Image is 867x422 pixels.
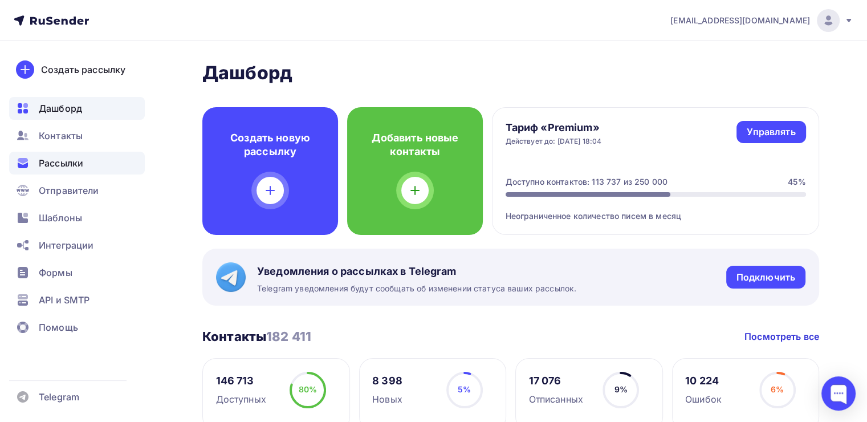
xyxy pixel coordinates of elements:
[39,102,82,115] span: Дашборд
[9,261,145,284] a: Формы
[39,266,72,279] span: Формы
[39,129,83,143] span: Контакты
[41,63,125,76] div: Создать рассылку
[202,328,311,344] h3: Контакты
[9,206,145,229] a: Шаблоны
[614,384,627,394] span: 9%
[365,131,465,159] h4: Добавить новые контакты
[747,125,795,139] div: Управлять
[9,97,145,120] a: Дашборд
[39,293,89,307] span: API и SMTP
[39,390,79,404] span: Telegram
[771,384,784,394] span: 6%
[9,124,145,147] a: Контакты
[506,197,806,222] div: Неограниченное количество писем в месяц
[788,176,805,188] div: 45%
[372,392,402,406] div: Новых
[670,15,810,26] span: [EMAIL_ADDRESS][DOMAIN_NAME]
[39,320,78,334] span: Помощь
[670,9,853,32] a: [EMAIL_ADDRESS][DOMAIN_NAME]
[216,392,266,406] div: Доступных
[744,330,819,343] a: Посмотреть все
[266,329,311,344] span: 182 411
[458,384,471,394] span: 5%
[506,121,602,135] h4: Тариф «Premium»
[221,131,320,159] h4: Создать новую рассылку
[39,184,99,197] span: Отправители
[9,152,145,175] a: Рассылки
[39,211,82,225] span: Шаблоны
[9,179,145,202] a: Отправители
[299,384,317,394] span: 80%
[216,374,266,388] div: 146 713
[202,62,819,84] h2: Дашборд
[685,392,722,406] div: Ошибок
[39,156,83,170] span: Рассылки
[529,374,583,388] div: 17 076
[529,392,583,406] div: Отписанных
[39,238,93,252] span: Интеграции
[506,137,602,146] div: Действует до: [DATE] 18:04
[736,271,795,284] div: Подключить
[506,176,667,188] div: Доступно контактов: 113 737 из 250 000
[685,374,722,388] div: 10 224
[257,283,576,294] span: Telegram уведомления будут сообщать об изменении статуса ваших рассылок.
[372,374,402,388] div: 8 398
[257,265,576,278] span: Уведомления о рассылках в Telegram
